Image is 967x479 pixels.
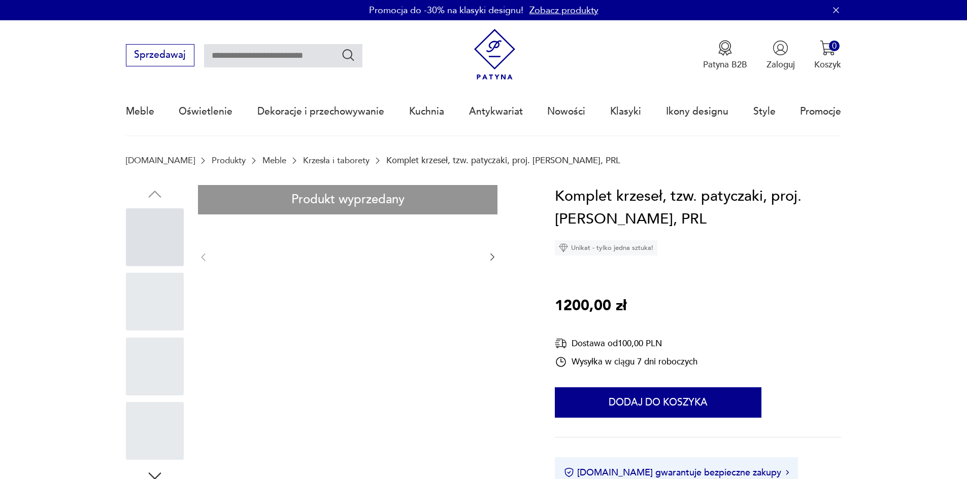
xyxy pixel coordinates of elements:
[703,40,747,70] a: Ikona medaluPatyna B2B
[564,467,574,477] img: Ikona certyfikatu
[666,88,728,135] a: Ikony designu
[766,59,795,70] p: Zaloguj
[703,59,747,70] p: Patyna B2B
[820,40,836,56] img: Ikona koszyka
[555,294,626,318] p: 1200,00 zł
[409,88,444,135] a: Kuchnia
[198,185,497,215] div: Produkt wyprzedany
[555,240,657,255] div: Unikat - tylko jedna sztuka!
[555,337,567,350] img: Ikona dostawy
[126,44,194,66] button: Sprzedawaj
[212,156,246,165] a: Produkty
[547,88,585,135] a: Nowości
[126,88,154,135] a: Meble
[386,156,620,165] p: Komplet krzeseł, tzw. patyczaki, proj. [PERSON_NAME], PRL
[814,59,841,70] p: Koszyk
[717,40,733,56] img: Ikona medalu
[555,387,761,418] button: Dodaj do koszyka
[555,356,697,368] div: Wysyłka w ciągu 7 dni roboczych
[766,40,795,70] button: Zaloguj
[829,41,840,51] div: 0
[529,4,598,17] a: Zobacz produkty
[126,156,195,165] a: [DOMAIN_NAME]
[773,40,788,56] img: Ikonka użytkownika
[369,4,523,17] p: Promocja do -30% na klasyki designu!
[555,185,841,231] h1: Komplet krzeseł, tzw. patyczaki, proj. [PERSON_NAME], PRL
[469,29,520,80] img: Patyna - sklep z meblami i dekoracjami vintage
[814,40,841,70] button: 0Koszyk
[559,243,568,252] img: Ikona diamentu
[564,466,789,479] button: [DOMAIN_NAME] gwarantuje bezpieczne zakupy
[221,185,475,328] img: Zdjęcie produktu Komplet krzeseł, tzw. patyczaki, proj. M. Grabiński, PRL
[262,156,286,165] a: Meble
[753,88,776,135] a: Style
[126,52,194,60] a: Sprzedawaj
[555,337,697,350] div: Dostawa od 100,00 PLN
[469,88,523,135] a: Antykwariat
[610,88,641,135] a: Klasyki
[786,470,789,475] img: Ikona strzałki w prawo
[703,40,747,70] button: Patyna B2B
[341,48,356,62] button: Szukaj
[303,156,370,165] a: Krzesła i taborety
[179,88,232,135] a: Oświetlenie
[800,88,841,135] a: Promocje
[257,88,384,135] a: Dekoracje i przechowywanie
